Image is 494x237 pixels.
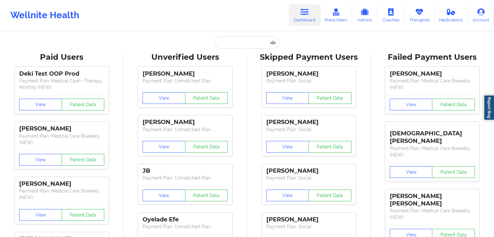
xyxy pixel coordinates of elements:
[266,216,351,223] div: [PERSON_NAME]
[390,99,433,110] button: View
[19,154,62,166] button: View
[390,193,475,207] div: [PERSON_NAME] [PERSON_NAME]
[143,141,185,153] button: View
[19,133,104,146] p: Payment Plan : Medical Care Biweekly (NEW)
[404,5,435,26] a: Therapists
[266,175,351,181] p: Payment Plan : Social
[266,141,309,153] button: View
[143,70,228,78] div: [PERSON_NAME]
[484,95,494,120] a: Report Bug
[185,141,228,153] button: Patient Data
[266,92,309,104] button: View
[390,145,475,158] p: Payment Plan : Medical Care Biweekly (NEW)
[435,5,468,26] a: Medications
[266,118,351,126] div: [PERSON_NAME]
[143,216,228,223] div: Oyelade Efe
[320,5,352,26] a: Prescribers
[143,167,228,175] div: JB
[432,99,475,110] button: Patient Data
[143,190,185,201] button: View
[19,209,62,221] button: View
[432,166,475,178] button: Patient Data
[62,154,105,166] button: Patient Data
[390,78,475,91] p: Payment Plan : Medical Care Biweekly (NEW)
[19,188,104,201] p: Payment Plan : Medical Care Biweekly (NEW)
[19,180,104,188] div: [PERSON_NAME]
[352,5,377,26] a: Admins
[309,141,351,153] button: Patient Data
[19,70,104,78] div: Deki Test OOP Prod
[309,92,351,104] button: Patient Data
[266,70,351,78] div: [PERSON_NAME]
[266,126,351,133] p: Payment Plan : Social
[468,5,494,26] a: Account
[185,190,228,201] button: Patient Data
[185,92,228,104] button: Patient Data
[5,52,119,62] div: Paid Users
[390,125,475,145] div: [DEMOGRAPHIC_DATA][PERSON_NAME]
[143,92,185,104] button: View
[19,125,104,132] div: [PERSON_NAME]
[143,126,228,133] p: Payment Plan : Unmatched Plan
[289,5,320,26] a: Dashboard
[19,78,104,91] p: Payment Plan : Medical Care + Therapy Monthly (NEW)
[143,78,228,84] p: Payment Plan : Unmatched Plan
[309,190,351,201] button: Patient Data
[143,175,228,181] p: Payment Plan : Unmatched Plan
[266,78,351,84] p: Payment Plan : Social
[377,5,404,26] a: Coaches
[390,207,475,220] p: Payment Plan : Medical Care Biweekly (NEW)
[390,70,475,78] div: [PERSON_NAME]
[128,52,242,62] div: Unverified Users
[62,209,105,221] button: Patient Data
[252,52,366,62] div: Skipped Payment Users
[19,99,62,110] button: View
[62,99,105,110] button: Patient Data
[143,118,228,126] div: [PERSON_NAME]
[266,190,309,201] button: View
[375,52,489,62] div: Failed Payment Users
[266,223,351,230] p: Payment Plan : Social
[390,166,433,178] button: View
[143,223,228,230] p: Payment Plan : Unmatched Plan
[266,167,351,175] div: [PERSON_NAME]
